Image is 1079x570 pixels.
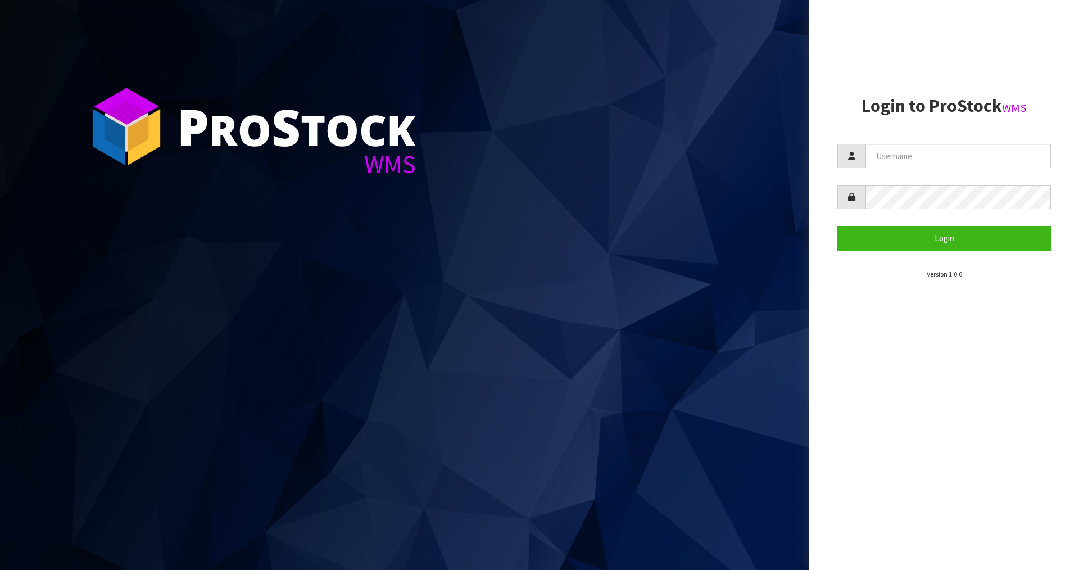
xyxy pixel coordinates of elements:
[84,84,169,169] img: ProStock Cube
[927,270,962,278] small: Version 1.0.0
[271,92,301,161] span: S
[865,144,1051,168] input: Username
[1002,101,1027,115] small: WMS
[177,152,416,177] div: WMS
[837,226,1051,250] button: Login
[177,101,416,152] div: ro tock
[837,96,1051,116] h2: Login to ProStock
[177,92,209,161] span: P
